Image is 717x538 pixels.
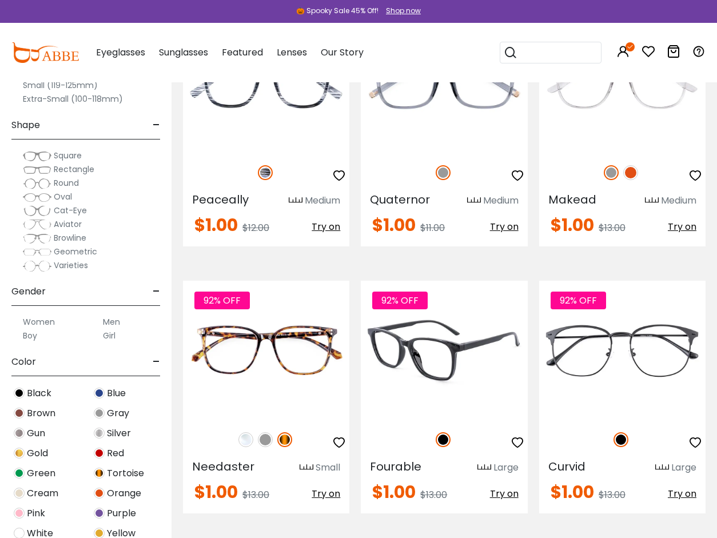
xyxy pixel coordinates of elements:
span: Round [54,177,79,189]
img: Black Curvid - Metal ,Adjust Nose Pads [539,281,706,420]
img: Striped [258,165,273,180]
span: Red [107,447,124,460]
span: Makead [548,192,596,208]
span: $11.00 [420,221,445,234]
div: Medium [661,194,696,208]
button: Try on [312,217,340,237]
span: - [153,278,160,305]
label: Extra-Small (100-118mm) [23,92,123,106]
label: Girl [103,329,115,342]
span: Rectangle [54,164,94,175]
span: Try on [668,220,696,233]
img: Gold [14,448,25,459]
span: 92% OFF [551,292,606,309]
img: Purple [94,508,105,519]
img: Green [14,468,25,479]
div: 🎃 Spooky Sale 45% Off! [296,6,379,16]
img: Tortoise [277,432,292,447]
img: Tortoise Needaster - Plastic ,Universal Bridge Fit [183,281,349,420]
img: Gray [258,432,273,447]
span: Gender [11,278,46,305]
img: Browline.png [23,233,51,244]
span: Color [11,348,36,376]
span: Browline [54,232,86,244]
img: Cat-Eye.png [23,205,51,217]
div: Large [671,461,696,475]
img: size ruler [645,197,659,205]
img: Gray [94,408,105,419]
img: Oval.png [23,192,51,203]
span: $13.00 [242,488,269,501]
a: Black Fourable - Plastic ,Universal Bridge Fit [361,281,527,420]
span: Gun [27,427,45,440]
span: Curvid [548,459,585,475]
a: Shop now [380,6,421,15]
span: Square [54,150,82,161]
span: Fourable [370,459,421,475]
img: Silver [94,428,105,439]
img: Round.png [23,178,51,189]
img: Red [94,448,105,459]
img: Geometric.png [23,246,51,258]
button: Try on [668,484,696,504]
img: Clear [238,432,253,447]
span: $13.00 [599,221,626,234]
img: Varieties.png [23,260,51,272]
img: Gray [604,165,619,180]
a: Gray Makead - Plastic ,Light Weight [539,14,706,153]
span: Cream [27,487,58,500]
button: Try on [490,217,519,237]
img: size ruler [467,197,481,205]
span: $1.00 [551,213,594,237]
span: Featured [222,46,263,59]
img: Brown [14,408,25,419]
span: Black [27,386,51,400]
span: Green [27,467,55,480]
span: Oval [54,191,72,202]
span: Lenses [277,46,307,59]
span: Try on [312,487,340,500]
span: Try on [490,487,519,500]
img: Square.png [23,150,51,162]
img: Gray [436,165,451,180]
span: Gold [27,447,48,460]
img: abbeglasses.com [11,42,79,63]
span: $1.00 [551,480,594,504]
span: 92% OFF [372,292,428,309]
img: Black [436,432,451,447]
span: Pink [27,507,45,520]
label: Women [23,315,55,329]
span: Try on [668,487,696,500]
img: Orange [623,165,638,180]
span: Tortoise [107,467,144,480]
div: Medium [483,194,519,208]
div: Large [493,461,519,475]
div: Small [316,461,340,475]
img: Aviator.png [23,219,51,230]
span: - [153,111,160,139]
span: Geometric [54,246,97,257]
img: Gun [14,428,25,439]
span: Shape [11,111,40,139]
img: Pink [14,508,25,519]
span: Purple [107,507,136,520]
span: Quaternor [370,192,430,208]
img: Striped Peaceally - TR ,Universal Bridge Fit [183,14,349,153]
span: Our Story [321,46,364,59]
img: Cream [14,488,25,499]
span: Silver [107,427,131,440]
span: Orange [107,487,141,500]
img: Black [14,388,25,398]
span: 92% OFF [194,292,250,309]
button: Try on [668,217,696,237]
span: $12.00 [242,221,269,234]
label: Small (119-125mm) [23,78,98,92]
label: Men [103,315,120,329]
img: Black [614,432,628,447]
span: $1.00 [372,213,416,237]
img: Orange [94,488,105,499]
span: Aviator [54,218,82,230]
button: Try on [312,484,340,504]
